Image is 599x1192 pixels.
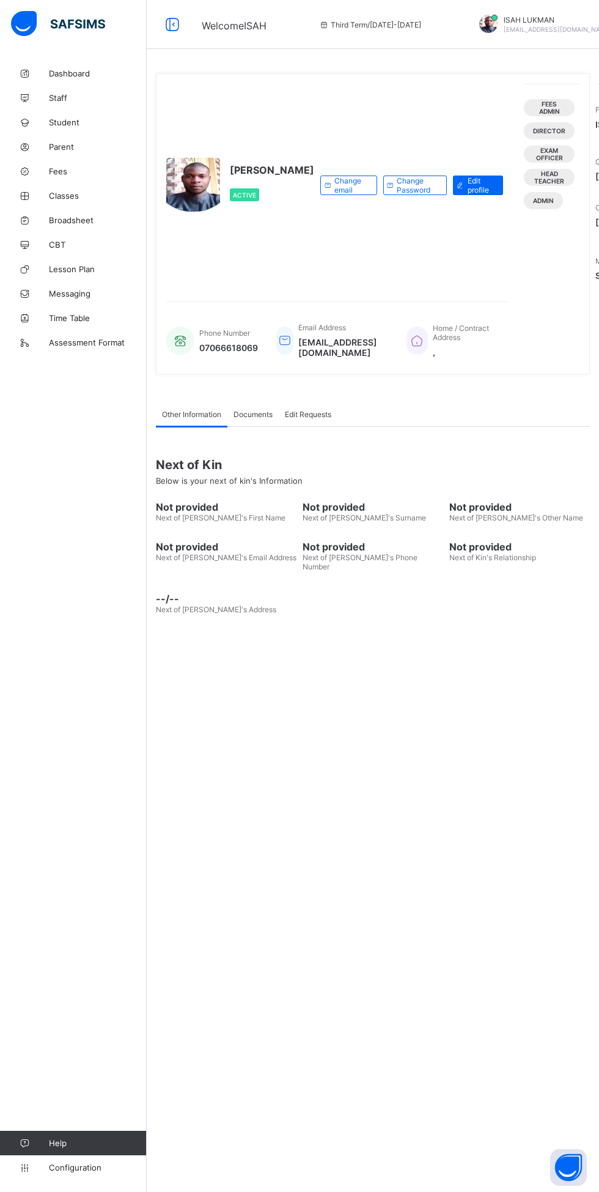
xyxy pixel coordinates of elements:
[199,328,250,338] span: Phone Number
[433,347,497,357] span: ,
[318,20,421,29] span: session/term information
[156,457,590,472] span: Next of Kin
[49,1163,146,1172] span: Configuration
[533,127,565,135] span: DIRECTOR
[233,191,256,199] span: Active
[230,164,314,176] span: [PERSON_NAME]
[49,191,147,201] span: Classes
[49,215,147,225] span: Broadsheet
[298,337,388,358] span: [EMAIL_ADDRESS][DOMAIN_NAME]
[49,117,147,127] span: Student
[303,541,443,553] span: Not provided
[49,313,147,323] span: Time Table
[49,166,147,176] span: Fees
[199,342,258,353] span: 07066618069
[156,553,296,562] span: Next of [PERSON_NAME]'s Email Address
[468,176,494,194] span: Edit profile
[303,553,417,571] span: Next of [PERSON_NAME]'s Phone Number
[49,68,147,78] span: Dashboard
[233,410,273,419] span: Documents
[449,513,583,522] span: Next of [PERSON_NAME]'s Other Name
[533,197,554,204] span: Admin
[49,142,147,152] span: Parent
[397,176,437,194] span: Change Password
[285,410,331,419] span: Edit Requests
[49,338,147,347] span: Assessment Format
[156,513,285,522] span: Next of [PERSON_NAME]'s First Name
[156,541,296,553] span: Not provided
[303,501,443,513] span: Not provided
[533,100,565,115] span: Fees Admin
[49,1138,146,1148] span: Help
[202,20,266,32] span: Welcome ISAH
[449,501,590,513] span: Not provided
[298,323,346,332] span: Email Address
[11,11,105,37] img: safsims
[533,170,565,185] span: Head Teacher
[156,501,296,513] span: Not provided
[449,541,590,553] span: Not provided
[49,93,147,103] span: Staff
[162,410,221,419] span: Other Information
[49,289,147,298] span: Messaging
[49,264,147,274] span: Lesson Plan
[334,176,367,194] span: Change email
[156,605,276,614] span: Next of [PERSON_NAME]'s Address
[550,1149,587,1186] button: Open asap
[433,324,489,342] span: Home / Contract Address
[156,593,296,605] span: --/--
[303,513,426,522] span: Next of [PERSON_NAME]'s Surname
[49,240,147,250] span: CBT
[156,476,303,486] span: Below is your next of kin's Information
[449,553,536,562] span: Next of Kin's Relationship
[533,147,565,161] span: Exam Officer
